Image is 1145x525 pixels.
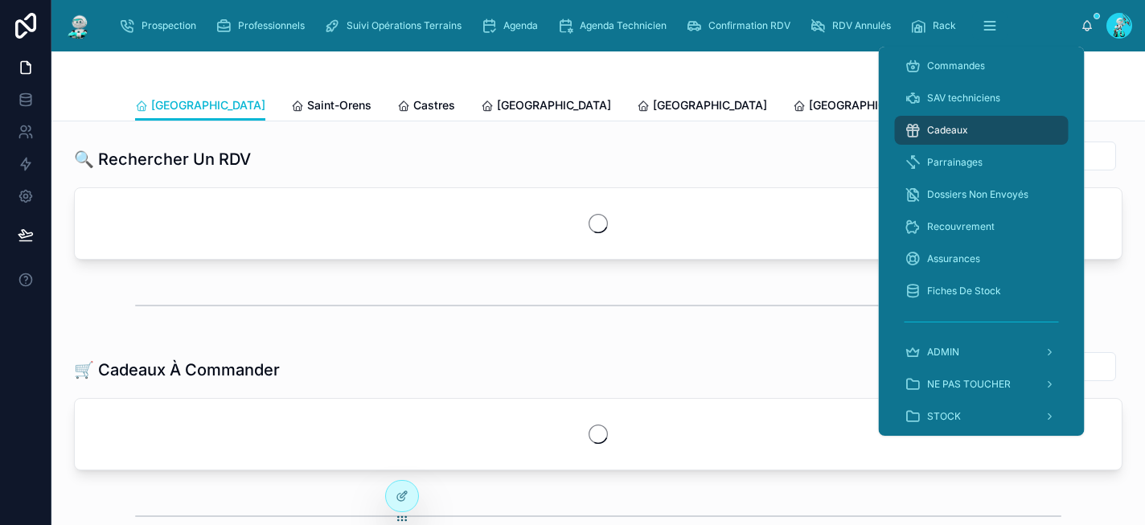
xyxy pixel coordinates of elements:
span: SAV techniciens [927,92,1000,105]
a: Assurances [895,244,1069,273]
span: Cadeaux [927,124,968,137]
a: [GEOGRAPHIC_DATA] [793,91,923,123]
span: Suivi Opérations Terrains [347,19,462,32]
span: STOCK [927,410,961,423]
span: NE PAS TOUCHER [927,378,1011,391]
a: [GEOGRAPHIC_DATA] [481,91,611,123]
div: scrollable content [106,8,1081,43]
a: Castres [397,91,455,123]
a: Prospection [114,11,207,40]
span: Saint-Orens [307,97,371,113]
a: Commandes [895,51,1069,80]
a: Agenda [476,11,549,40]
a: NE PAS TOUCHER [895,370,1069,399]
a: [GEOGRAPHIC_DATA] [637,91,767,123]
h1: 🛒 Cadeaux À Commander [74,359,280,381]
a: RDV Annulés [805,11,902,40]
span: Dossiers Non Envoyés [927,188,1028,201]
span: Recouvrement [927,220,995,233]
img: App logo [64,13,93,39]
span: [GEOGRAPHIC_DATA] [653,97,767,113]
a: Dossiers Non Envoyés [895,180,1069,209]
span: Commandes [927,59,985,72]
span: [GEOGRAPHIC_DATA] [809,97,923,113]
div: scrollable content [879,47,1085,436]
a: Rack [905,11,967,40]
span: Agenda Technicien [580,19,667,32]
a: Cadeaux [895,116,1069,145]
span: Prospection [142,19,196,32]
a: Suivi Opérations Terrains [319,11,473,40]
a: SAV techniciens [895,84,1069,113]
span: Confirmation RDV [708,19,790,32]
span: [GEOGRAPHIC_DATA] [497,97,611,113]
a: Saint-Orens [291,91,371,123]
span: Agenda [503,19,538,32]
a: Fiches De Stock [895,277,1069,306]
span: Parrainages [927,156,983,169]
a: Professionnels [211,11,316,40]
span: [GEOGRAPHIC_DATA] [151,97,265,113]
span: Professionnels [238,19,305,32]
span: ADMIN [927,346,959,359]
a: ADMIN [895,338,1069,367]
a: STOCK [895,402,1069,431]
span: Castres [413,97,455,113]
a: Confirmation RDV [681,11,802,40]
span: Assurances [927,252,980,265]
h1: 🔍 Rechercher Un RDV [74,148,251,170]
span: Fiches De Stock [927,285,1001,297]
span: Rack [933,19,956,32]
a: Parrainages [895,148,1069,177]
span: RDV Annulés [832,19,891,32]
a: Agenda Technicien [552,11,678,40]
a: Recouvrement [895,212,1069,241]
a: [GEOGRAPHIC_DATA] [135,91,265,121]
